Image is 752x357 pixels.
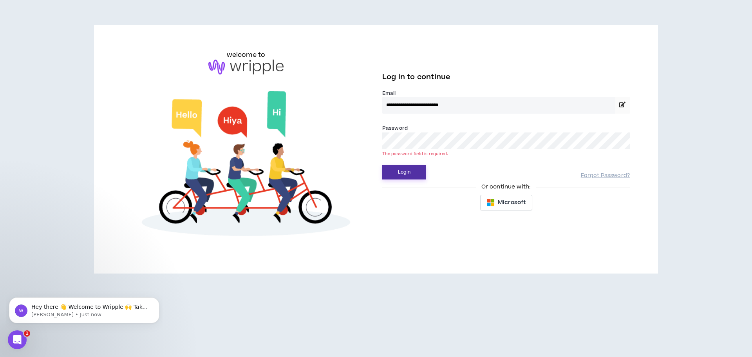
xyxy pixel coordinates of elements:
[8,330,27,349] iframe: Intercom live chat
[6,281,163,336] iframe: Intercom notifications message
[122,82,370,248] img: Welcome to Wripple
[382,125,408,132] label: Password
[208,60,284,74] img: logo-brand.png
[476,183,536,191] span: Or continue with:
[382,165,426,179] button: Login
[382,151,630,157] div: The password field is required.
[480,195,532,210] button: Microsoft
[382,72,450,82] span: Log in to continue
[581,172,630,179] a: Forgot Password?
[227,50,266,60] h6: welcome to
[498,198,526,207] span: Microsoft
[24,330,30,337] span: 1
[382,90,630,97] label: Email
